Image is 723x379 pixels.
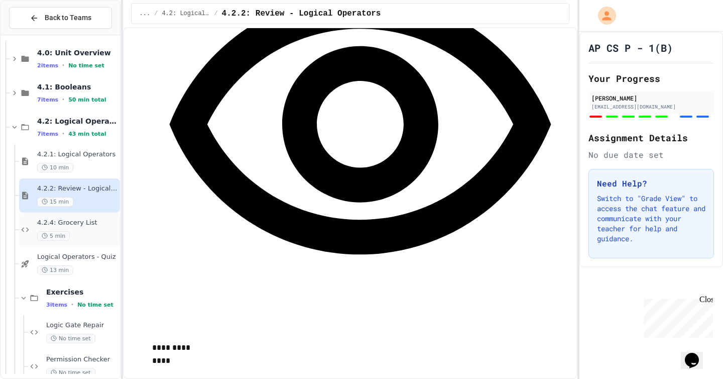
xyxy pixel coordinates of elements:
iframe: chat widget [681,339,713,369]
span: 3 items [46,302,67,308]
h2: Your Progress [588,71,714,85]
span: 4.2: Logical Operators [162,10,210,18]
div: [PERSON_NAME] [591,93,711,103]
iframe: chat widget [640,295,713,338]
span: Exercises [46,288,118,297]
div: [EMAIL_ADDRESS][DOMAIN_NAME] [591,103,711,111]
span: 5 min [37,231,70,241]
span: Logic Gate Repair [46,321,118,330]
span: No time set [68,62,104,69]
span: • [62,96,64,104]
span: 2 items [37,62,58,69]
span: 43 min total [68,131,106,137]
span: Back to Teams [45,13,91,23]
span: 7 items [37,131,58,137]
h3: Need Help? [597,177,705,190]
span: 15 min [37,197,73,207]
span: / [154,10,158,18]
div: My Account [587,4,619,27]
div: Chat with us now!Close [4,4,69,64]
div: No due date set [588,149,714,161]
span: 4.0: Unit Overview [37,48,118,57]
span: No time set [46,368,95,377]
span: 50 min total [68,97,106,103]
span: 4.2.2: Review - Logical Operators [37,184,118,193]
span: / [214,10,217,18]
span: 4.2: Logical Operators [37,117,118,126]
span: 4.2.4: Grocery List [37,219,118,227]
span: 7 items [37,97,58,103]
span: • [62,130,64,138]
span: Permission Checker [46,355,118,364]
span: Logical Operators - Quiz [37,253,118,261]
h1: AP CS P - 1(B) [588,41,673,55]
button: Back to Teams [9,7,112,29]
span: ... [140,10,151,18]
span: No time set [77,302,113,308]
span: 10 min [37,163,73,172]
p: Switch to "Grade View" to access the chat feature and communicate with your teacher for help and ... [597,194,705,244]
span: 4.2.1: Logical Operators [37,150,118,159]
span: No time set [46,334,95,343]
span: 4.2.2: Review - Logical Operators [222,8,381,20]
span: 13 min [37,265,73,275]
span: 4.1: Booleans [37,82,118,91]
span: • [62,61,64,69]
h2: Assignment Details [588,131,714,145]
span: • [71,301,73,309]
